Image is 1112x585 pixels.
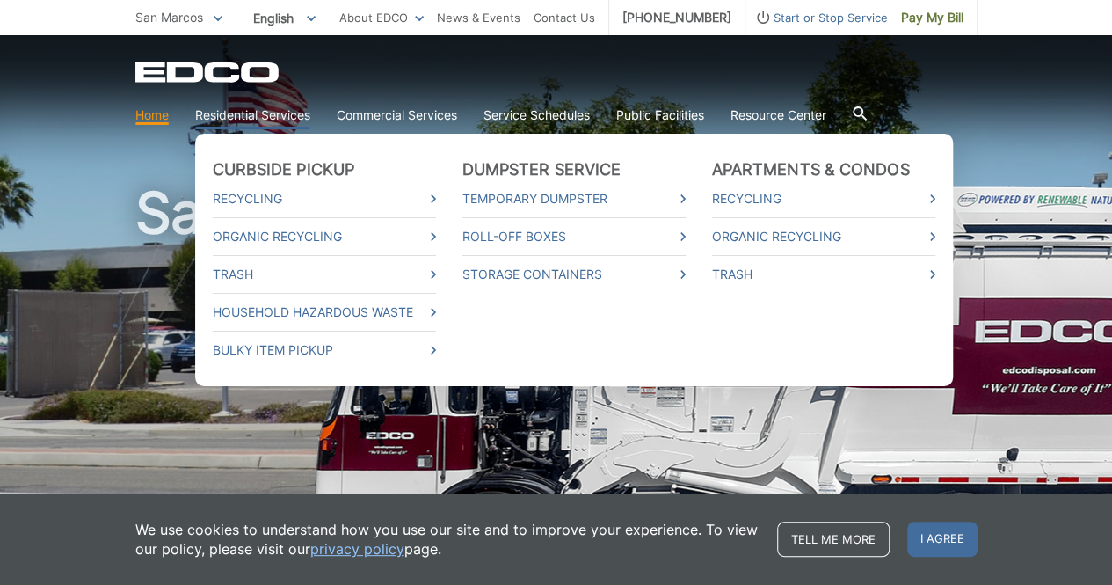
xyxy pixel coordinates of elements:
[213,340,436,360] a: Bulky Item Pickup
[712,160,910,179] a: Apartments & Condos
[730,106,826,125] a: Resource Center
[907,522,978,557] span: I agree
[534,8,595,27] a: Contact Us
[240,4,329,33] span: English
[616,106,704,125] a: Public Facilities
[135,185,978,571] h1: San Marcos
[462,227,686,246] a: Roll-Off Boxes
[213,189,436,208] a: Recycling
[195,106,310,125] a: Residential Services
[213,160,355,179] a: Curbside Pickup
[901,8,963,27] span: Pay My Bill
[777,522,890,557] a: Tell me more
[213,227,436,246] a: Organic Recycling
[337,106,457,125] a: Commercial Services
[712,227,935,246] a: Organic Recycling
[712,189,935,208] a: Recycling
[437,8,520,27] a: News & Events
[213,265,436,284] a: Trash
[339,8,424,27] a: About EDCO
[483,106,590,125] a: Service Schedules
[213,303,436,322] a: Household Hazardous Waste
[462,160,621,179] a: Dumpster Service
[135,62,281,83] a: EDCD logo. Return to the homepage.
[310,539,404,559] a: privacy policy
[462,189,686,208] a: Temporary Dumpster
[712,265,935,284] a: Trash
[135,520,760,559] p: We use cookies to understand how you use our site and to improve your experience. To view our pol...
[135,10,203,25] span: San Marcos
[462,265,686,284] a: Storage Containers
[135,106,169,125] a: Home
